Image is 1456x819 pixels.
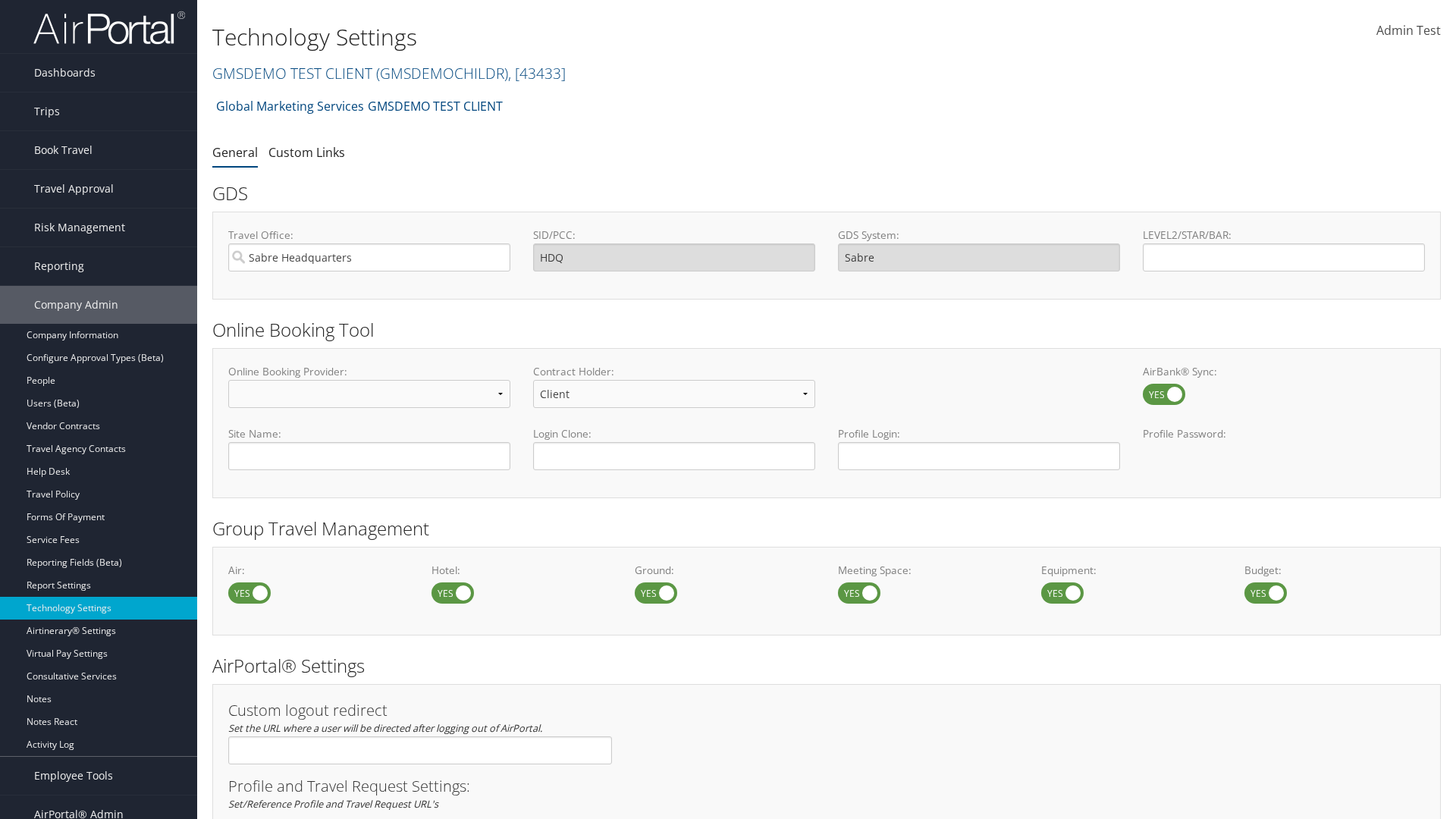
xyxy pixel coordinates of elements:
[533,364,815,379] label: Contract Holder:
[212,516,1441,541] h2: Group Travel Management
[34,247,84,285] span: Reporting
[34,286,118,324] span: Company Admin
[212,63,566,83] a: GMSDEMO TEST CLIENT
[33,10,185,45] img: airportal-logo.png
[838,426,1120,469] label: Profile Login:
[212,144,258,161] a: General
[228,426,510,441] label: Site Name:
[533,227,815,243] label: SID/PCC:
[431,563,612,578] label: Hotel:
[228,703,612,718] h3: Custom logout redirect
[34,93,60,130] span: Trips
[838,227,1120,243] label: GDS System:
[228,721,542,735] em: Set the URL where a user will be directed after logging out of AirPortal.
[376,63,508,83] span: ( GMSDEMOCHILDR )
[1244,563,1425,578] label: Budget:
[34,757,113,795] span: Employee Tools
[228,227,510,243] label: Travel Office:
[1376,8,1441,55] a: Admin Test
[838,563,1018,578] label: Meeting Space:
[368,91,503,121] a: GMSDEMO TEST CLIENT
[1143,426,1425,469] label: Profile Password:
[1376,22,1441,39] span: Admin Test
[228,563,409,578] label: Air:
[212,317,1441,343] h2: Online Booking Tool
[34,131,93,169] span: Book Travel
[1143,364,1425,379] label: AirBank® Sync:
[228,797,438,811] em: Set/Reference Profile and Travel Request URL's
[216,91,364,121] a: Global Marketing Services
[34,170,114,208] span: Travel Approval
[1143,384,1185,405] label: AirBank® Sync
[1041,563,1222,578] label: Equipment:
[212,180,1429,206] h2: GDS
[228,364,510,379] label: Online Booking Provider:
[212,21,1031,53] h1: Technology Settings
[508,63,566,83] span: , [ 43433 ]
[34,209,125,246] span: Risk Management
[635,563,815,578] label: Ground:
[1143,227,1425,243] label: LEVEL2/STAR/BAR:
[34,54,96,92] span: Dashboards
[228,779,1425,794] h3: Profile and Travel Request Settings:
[533,426,815,441] label: Login Clone:
[268,144,345,161] a: Custom Links
[838,442,1120,470] input: Profile Login:
[212,653,1441,679] h2: AirPortal® Settings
